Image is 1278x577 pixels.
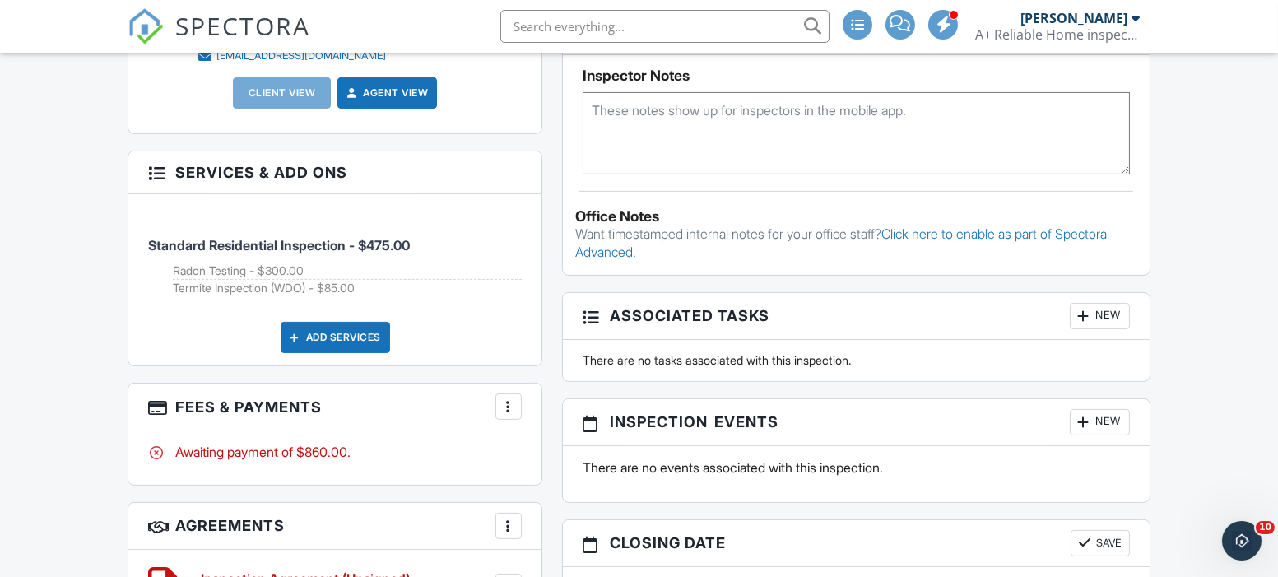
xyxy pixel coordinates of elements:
[343,85,428,101] a: Agent View
[128,384,541,430] h3: Fees & Payments
[148,443,522,461] div: Awaiting payment of $860.00.
[975,26,1140,43] div: A+ Reliable Home inspections LLC
[575,225,1137,262] p: Want timestamped internal notes for your office staff?
[1020,10,1127,26] div: [PERSON_NAME]
[128,151,541,194] h3: Services & Add ons
[173,280,522,296] li: Add on: Termite Inspection (WDO)
[128,503,541,550] h3: Agreements
[583,458,1130,477] p: There are no events associated with this inspection.
[1222,521,1262,561] iframe: Intercom live chat
[575,208,1137,225] div: Office Notes
[500,10,830,43] input: Search everything...
[128,8,164,44] img: The Best Home Inspection Software - Spectora
[148,207,522,309] li: Service: Standard Residential Inspection
[1071,530,1130,556] button: Save
[610,532,726,554] span: Closing date
[610,411,708,433] span: Inspection
[610,305,769,327] span: Associated Tasks
[175,8,310,43] span: SPECTORA
[1070,303,1130,329] div: New
[1070,409,1130,435] div: New
[281,322,390,353] div: Add Services
[714,411,778,433] span: Events
[128,22,310,57] a: SPECTORA
[1256,521,1275,534] span: 10
[148,237,410,254] span: Standard Residential Inspection - $475.00
[573,352,1140,369] div: There are no tasks associated with this inspection.
[583,67,1130,84] h5: Inspector Notes
[173,263,522,280] li: Add on: Radon Testing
